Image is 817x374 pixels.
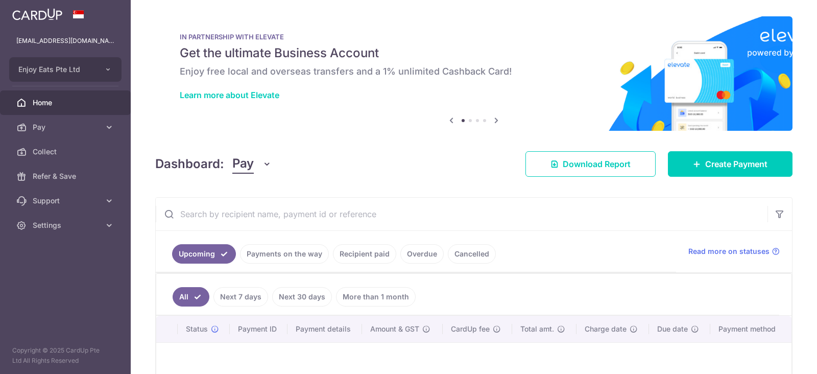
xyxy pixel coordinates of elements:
span: Enjoy Eats Pte Ltd [18,64,94,75]
span: Due date [657,324,688,334]
span: Pay [232,154,254,174]
span: Charge date [585,324,627,334]
button: Pay [232,154,272,174]
span: Total amt. [520,324,554,334]
th: Payment details [287,316,363,342]
a: Upcoming [172,244,236,264]
th: Payment ID [230,316,287,342]
a: Learn more about Elevate [180,90,279,100]
a: Overdue [400,244,444,264]
span: Create Payment [705,158,767,170]
a: Payments on the way [240,244,329,264]
span: Pay [33,122,100,132]
h4: Dashboard: [155,155,224,173]
span: Refer & Save [33,171,100,181]
span: Settings [33,220,100,230]
a: Cancelled [448,244,496,264]
span: Support [33,196,100,206]
button: Enjoy Eats Pte Ltd [9,57,122,82]
span: Collect [33,147,100,157]
a: Recipient paid [333,244,396,264]
h5: Get the ultimate Business Account [180,45,768,61]
span: CardUp fee [451,324,490,334]
span: Status [186,324,208,334]
span: Download Report [563,158,631,170]
img: CardUp [12,8,62,20]
a: Read more on statuses [688,246,780,256]
a: More than 1 month [336,287,416,307]
a: Next 30 days [272,287,332,307]
th: Payment method [710,316,791,342]
input: Search by recipient name, payment id or reference [156,198,767,230]
a: All [173,287,209,307]
img: Renovation banner [155,16,792,131]
span: Amount & GST [370,324,419,334]
p: [EMAIL_ADDRESS][DOMAIN_NAME] [16,36,114,46]
a: Next 7 days [213,287,268,307]
span: Read more on statuses [688,246,770,256]
a: Create Payment [668,151,792,177]
span: Home [33,98,100,108]
p: IN PARTNERSHIP WITH ELEVATE [180,33,768,41]
a: Download Report [525,151,656,177]
h6: Enjoy free local and overseas transfers and a 1% unlimited Cashback Card! [180,65,768,78]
